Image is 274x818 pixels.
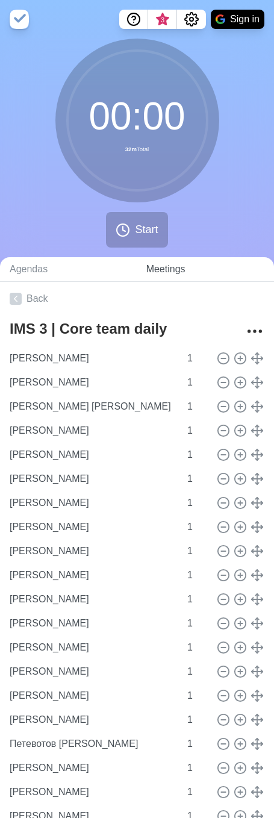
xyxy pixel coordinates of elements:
img: google logo [216,14,225,24]
span: Start [135,222,158,238]
img: timeblocks logo [10,10,29,29]
input: Name [5,611,180,635]
input: Mins [182,684,211,708]
input: Name [5,515,180,539]
input: Name [5,780,180,804]
input: Mins [182,708,211,732]
input: Mins [182,467,211,491]
input: Mins [182,515,211,539]
button: Settings [177,10,206,29]
input: Name [5,491,180,515]
button: More [243,319,267,343]
button: What’s new [148,10,177,29]
input: Name [5,563,180,587]
input: Name [5,539,180,563]
input: Name [5,660,180,684]
input: Mins [182,780,211,804]
input: Mins [182,539,211,563]
button: Sign in [211,10,264,29]
input: Name [5,346,180,370]
input: Name [5,635,180,660]
input: Name [5,587,180,611]
input: Name [5,419,180,443]
a: Meetings [137,257,274,282]
input: Mins [182,491,211,515]
input: Mins [182,563,211,587]
input: Mins [182,587,211,611]
input: Mins [182,346,211,370]
input: Mins [182,443,211,467]
input: Mins [182,419,211,443]
input: Mins [182,756,211,780]
input: Mins [182,370,211,395]
input: Name [5,370,180,395]
input: Name [5,756,180,780]
input: Mins [182,395,211,419]
input: Name [5,395,180,419]
span: 3 [158,15,167,25]
input: Name [5,467,180,491]
input: Name [5,708,180,732]
button: Start [106,212,167,248]
input: Name [5,732,180,756]
input: Name [5,443,180,467]
input: Name [5,684,180,708]
button: Help [119,10,148,29]
input: Mins [182,611,211,635]
input: Mins [182,635,211,660]
input: Mins [182,732,211,756]
input: Mins [182,660,211,684]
